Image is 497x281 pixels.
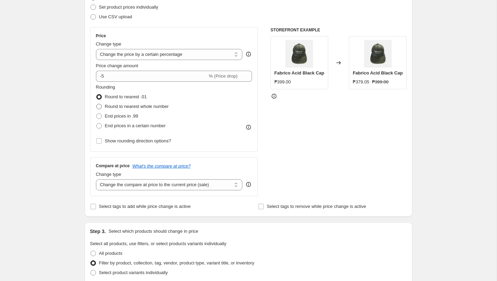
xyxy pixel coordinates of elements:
[99,270,168,275] span: Select product variants individually
[99,260,254,265] span: Filter by product, collection, tag, vendor, product type, variant title, or inventory
[105,138,171,143] span: Show rounding direction options?
[372,79,389,86] strike: ₱399.00
[133,163,191,169] button: What's the compare at price?
[267,204,366,209] span: Select tags to remove while price change is active
[96,63,138,68] span: Price change amount
[96,172,121,177] span: Change type
[353,79,369,86] div: ₱379.05
[99,251,123,256] span: All products
[99,14,132,19] span: Use CSV upload
[96,163,130,169] h3: Compare at price
[108,228,198,235] p: Select which products should change in price
[245,181,252,188] div: help
[209,73,237,79] span: % (Price drop)
[271,27,407,33] h6: STOREFRONT EXAMPLE
[96,33,106,39] h3: Price
[99,4,158,10] span: Set product prices individually
[245,51,252,58] div: help
[96,41,121,47] span: Change type
[353,70,403,76] span: Fabrico Acid Black Cap
[105,123,166,128] span: End prices in a certain number
[90,228,106,235] h2: Step 3.
[274,79,291,86] div: ₱399.00
[285,40,313,68] img: Acid_Black_-_Front_966ead00-236a-4d11-96bf-1581b5c3fa94_80x.png
[99,204,191,209] span: Select tags to add while price change is active
[105,94,147,99] span: Round to nearest .01
[274,70,324,76] span: Fabrico Acid Black Cap
[105,104,169,109] span: Round to nearest whole number
[96,71,207,82] input: -15
[96,84,115,90] span: Rounding
[90,241,226,246] span: Select all products, use filters, or select products variants individually
[364,40,392,68] img: Acid_Black_-_Front_966ead00-236a-4d11-96bf-1581b5c3fa94_80x.png
[105,113,138,119] span: End prices in .99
